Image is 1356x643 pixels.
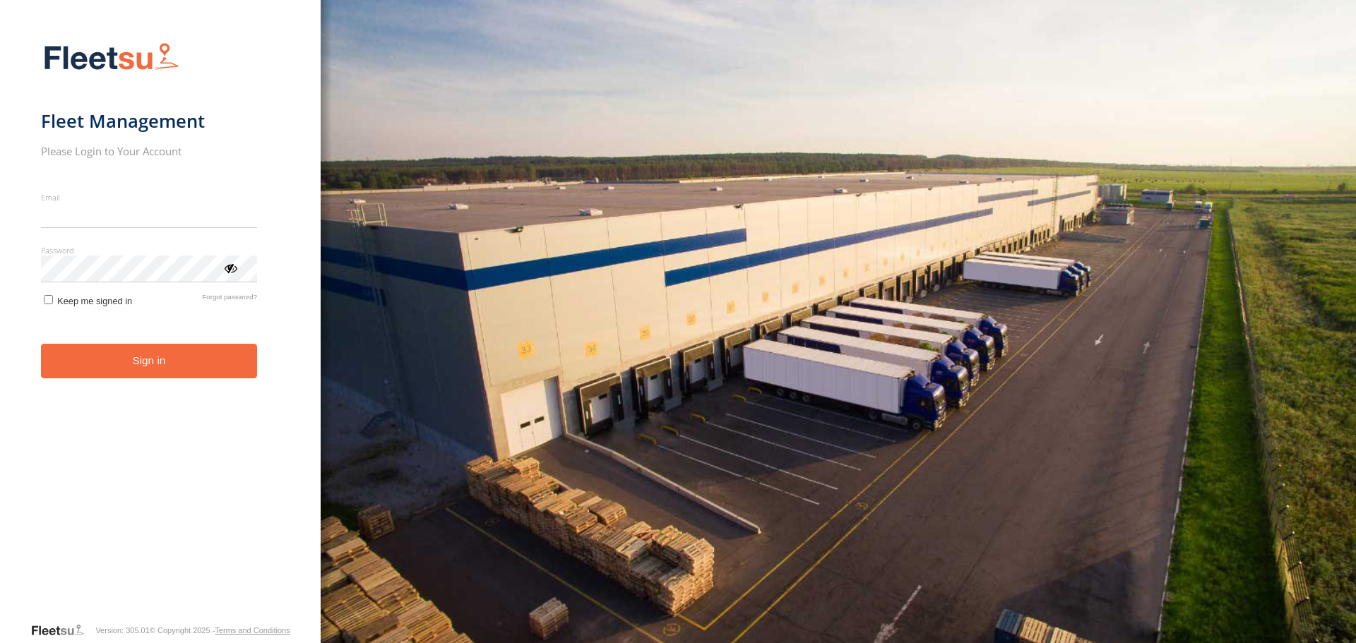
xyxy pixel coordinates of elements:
[95,626,149,635] div: Version: 305.01
[41,34,280,622] form: main
[44,295,53,304] input: Keep me signed in
[41,40,182,76] img: Fleetsu
[30,623,95,637] a: Visit our Website
[41,344,258,378] button: Sign in
[41,144,258,158] h2: Please Login to Your Account
[41,109,258,133] h1: Fleet Management
[215,626,290,635] a: Terms and Conditions
[150,626,290,635] div: © Copyright 2025 -
[223,260,237,275] div: ViewPassword
[57,296,132,306] span: Keep me signed in
[41,245,258,256] label: Password
[41,192,258,203] label: Email
[202,293,257,306] a: Forgot password?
